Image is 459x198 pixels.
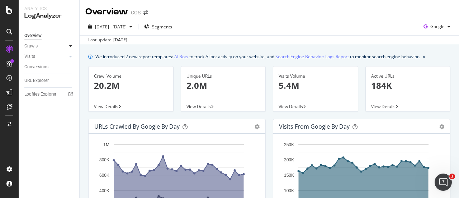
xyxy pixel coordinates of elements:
[24,91,74,98] a: Logfiles Explorer
[99,173,109,178] text: 600K
[24,32,42,40] div: Overview
[421,51,427,62] button: close banner
[24,6,74,12] div: Analytics
[88,37,127,43] div: Last update
[88,53,450,60] div: info banner
[279,103,303,110] span: View Details
[94,103,118,110] span: View Details
[85,21,135,32] button: [DATE] - [DATE]
[99,188,109,193] text: 400K
[449,174,455,179] span: 1
[421,21,453,32] button: Google
[279,123,350,130] div: Visits from Google by day
[435,174,452,191] iframe: Intercom live chat
[24,63,48,71] div: Conversions
[279,73,352,79] div: Visits Volume
[284,142,294,147] text: 250K
[439,124,444,129] div: gear
[95,24,127,30] span: [DATE] - [DATE]
[24,91,56,98] div: Logfiles Explorer
[255,124,260,129] div: gear
[141,21,175,32] button: Segments
[371,79,445,92] p: 184K
[279,79,352,92] p: 5.4M
[186,79,260,92] p: 2.0M
[103,142,109,147] text: 1M
[152,24,172,30] span: Segments
[371,73,445,79] div: Active URLs
[24,77,49,84] div: URL Explorer
[85,6,128,18] div: Overview
[99,158,109,163] text: 800K
[186,103,211,110] span: View Details
[284,158,294,163] text: 200K
[131,9,141,16] div: COS
[284,188,294,193] text: 100K
[94,123,180,130] div: URLs Crawled by Google by day
[430,23,445,29] span: Google
[113,37,127,43] div: [DATE]
[94,79,168,92] p: 20.2M
[94,73,168,79] div: Crawl Volume
[24,53,35,60] div: Visits
[24,53,67,60] a: Visits
[275,53,349,60] a: Search Engine Behavior: Logs Report
[24,12,74,20] div: LogAnalyzer
[24,42,67,50] a: Crawls
[143,10,148,15] div: arrow-right-arrow-left
[174,53,188,60] a: AI Bots
[24,42,38,50] div: Crawls
[24,32,74,40] a: Overview
[24,63,74,71] a: Conversions
[24,77,74,84] a: URL Explorer
[371,103,396,110] span: View Details
[95,53,420,60] div: We introduced 2 new report templates: to track AI bot activity on your website, and to monitor se...
[186,73,260,79] div: Unique URLs
[284,173,294,178] text: 150K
